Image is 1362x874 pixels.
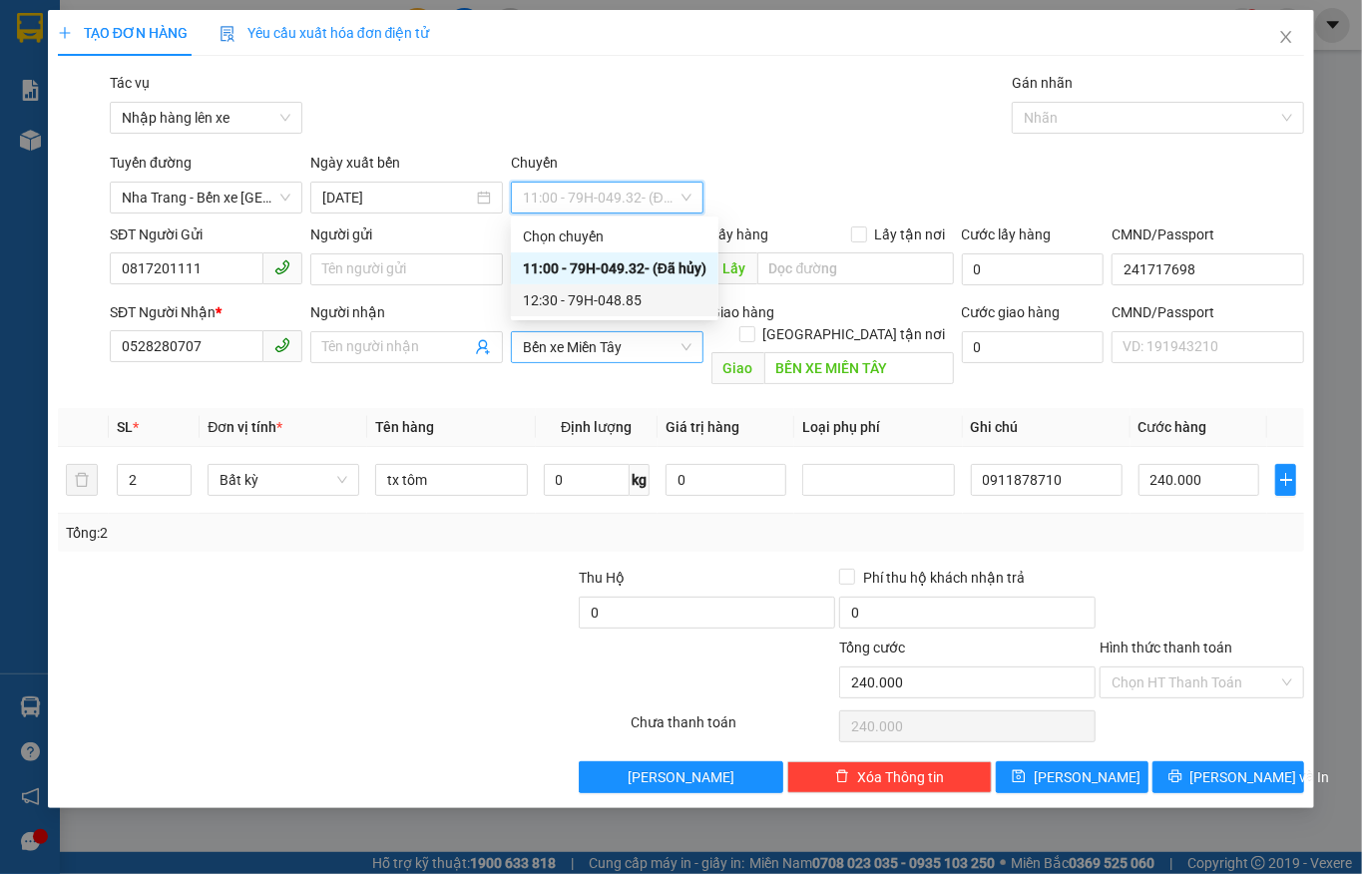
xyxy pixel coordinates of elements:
[523,289,706,311] div: 12:30 - 79H-048.85
[666,419,739,435] span: Giá trị hàng
[66,464,98,496] button: delete
[274,259,290,275] span: phone
[794,408,962,447] th: Loại phụ phí
[1034,766,1140,788] span: [PERSON_NAME]
[511,220,718,252] div: Chọn chuyến
[523,183,691,213] span: 11:00 - 79H-049.32 - (Đã hủy)
[274,337,290,353] span: phone
[1152,761,1305,793] button: printer[PERSON_NAME] và In
[220,465,347,495] span: Bất kỳ
[66,522,528,544] div: Tổng: 2
[755,323,954,345] span: [GEOGRAPHIC_DATA] tận nơi
[1138,419,1207,435] span: Cước hàng
[1258,10,1314,66] button: Close
[310,223,503,245] div: Người gửi
[122,103,290,133] span: Nhập hàng lên xe
[711,304,775,320] span: Giao hàng
[1190,766,1330,788] span: [PERSON_NAME] và In
[962,226,1052,242] label: Cước lấy hàng
[711,252,757,284] span: Lấy
[375,419,434,435] span: Tên hàng
[523,225,706,247] div: Chọn chuyến
[110,75,150,91] label: Tác vụ
[711,226,769,242] span: Lấy hàng
[787,761,992,793] button: deleteXóa Thông tin
[1275,464,1296,496] button: plus
[1112,223,1304,245] div: CMND/Passport
[1276,472,1295,488] span: plus
[561,419,632,435] span: Định lượng
[857,766,944,788] span: Xóa Thông tin
[867,223,954,245] span: Lấy tận nơi
[666,464,787,496] input: 0
[475,339,491,355] span: user-add
[579,761,783,793] button: [PERSON_NAME]
[1012,769,1026,785] span: save
[110,301,302,323] div: SĐT Người Nhận
[1012,75,1073,91] label: Gán nhãn
[630,464,650,496] span: kg
[523,332,691,362] span: Bến xe Miền Tây
[511,152,703,182] div: Chuyến
[208,419,282,435] span: Đơn vị tính
[322,187,473,209] input: 15/10/2025
[1278,29,1294,45] span: close
[711,352,764,384] span: Giao
[220,26,235,42] img: icon
[110,223,302,245] div: SĐT Người Gửi
[971,464,1123,496] input: Ghi Chú
[58,25,188,41] span: TẠO ĐƠN HÀNG
[1100,640,1232,655] label: Hình thức thanh toán
[1168,769,1182,785] span: printer
[764,352,954,384] input: Dọc đường
[628,766,734,788] span: [PERSON_NAME]
[579,570,625,586] span: Thu Hộ
[996,761,1148,793] button: save[PERSON_NAME]
[310,152,503,182] div: Ngày xuất bến
[523,257,706,279] div: 11:00 - 79H-049.32 - (Đã hủy)
[375,464,527,496] input: VD: Bàn, Ghế
[110,152,302,182] div: Tuyến đường
[1112,301,1304,323] div: CMND/Passport
[117,419,133,435] span: SL
[855,567,1033,589] span: Phí thu hộ khách nhận trả
[58,26,72,40] span: plus
[122,183,290,213] span: Nha Trang - Bến xe Miền Tây
[629,711,837,746] div: Chưa thanh toán
[962,331,1105,363] input: Cước giao hàng
[962,253,1105,285] input: Cước lấy hàng
[963,408,1131,447] th: Ghi chú
[835,769,849,785] span: delete
[839,640,905,655] span: Tổng cước
[962,304,1061,320] label: Cước giao hàng
[310,301,503,323] div: Người nhận
[220,25,430,41] span: Yêu cầu xuất hóa đơn điện tử
[757,252,954,284] input: Dọc đường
